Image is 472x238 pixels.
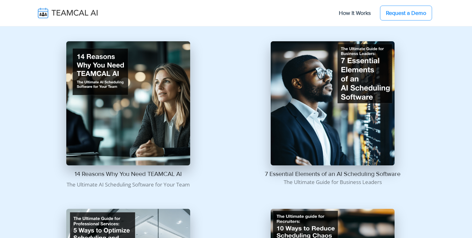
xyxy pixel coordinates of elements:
[333,7,377,20] a: How It Works
[380,6,432,20] a: Request a Demo
[240,165,426,186] h5: 7 Essential Elements of an AI Scheduling Software
[35,180,221,189] p: The Ultimate AI Scheduling Software for Your Team
[271,41,395,165] img: pic
[240,178,426,186] p: The Ultimate Guide for Business Leaders
[35,165,221,178] h5: 14 Reasons Why You Need TEAMCAL AI
[66,41,190,165] img: pic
